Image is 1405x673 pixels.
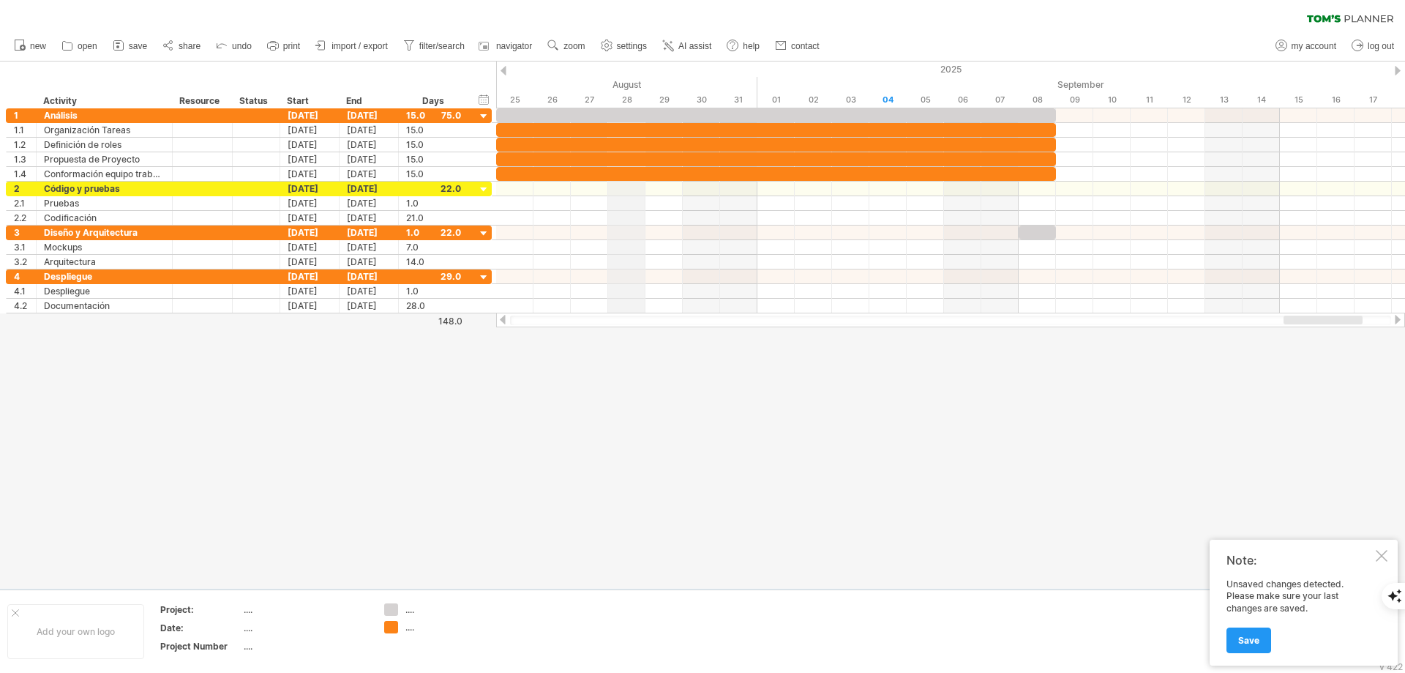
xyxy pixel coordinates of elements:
span: share [179,41,201,51]
div: 3.1 [14,240,36,254]
div: 2.1 [14,196,36,210]
div: 1.3 [14,152,36,166]
div: [DATE] [340,269,399,283]
div: [DATE] [280,269,340,283]
div: Tuesday, 16 September 2025 [1317,92,1355,108]
div: .... [244,640,367,652]
div: Friday, 5 September 2025 [907,92,944,108]
div: [DATE] [280,299,340,313]
span: my account [1292,41,1336,51]
div: [DATE] [280,240,340,254]
a: print [263,37,304,56]
div: [DATE] [340,138,399,152]
div: Codificación [44,211,165,225]
a: undo [212,37,256,56]
span: import / export [331,41,388,51]
div: [DATE] [340,152,399,166]
div: .... [244,622,367,634]
a: AI assist [659,37,716,56]
div: Wednesday, 3 September 2025 [832,92,869,108]
a: new [10,37,50,56]
span: navigator [496,41,532,51]
div: .... [405,621,485,633]
div: 4.1 [14,284,36,298]
div: 14.0 [406,255,461,269]
div: Despliegue [44,269,165,283]
div: Diseño y Arquitectura [44,226,165,239]
a: help [723,37,764,56]
div: [DATE] [280,167,340,181]
a: my account [1272,37,1341,56]
div: 2 [14,182,36,196]
div: Status [239,94,271,108]
div: [DATE] [340,299,399,313]
span: print [283,41,300,51]
a: import / export [312,37,392,56]
div: Days [398,94,468,108]
div: [DATE] [340,284,399,298]
div: [DATE] [340,196,399,210]
a: save [109,37,151,56]
div: [DATE] [340,226,399,239]
a: log out [1348,37,1398,56]
div: Activity [43,94,164,108]
div: Documentación [44,299,165,313]
span: undo [232,41,252,51]
a: Save [1226,628,1271,653]
div: [DATE] [280,226,340,239]
div: Propuesta de Proyecto [44,152,165,166]
div: 28.0 [406,299,461,313]
div: Arquitectura [44,255,165,269]
div: Friday, 12 September 2025 [1168,92,1205,108]
span: settings [617,41,647,51]
div: 15.0 [406,152,461,166]
div: v 422 [1379,661,1403,672]
div: Project: [160,603,241,616]
div: Saturday, 6 September 2025 [944,92,981,108]
div: Monday, 8 September 2025 [1019,92,1056,108]
div: Project Number [160,640,241,652]
a: zoom [544,37,589,56]
div: Unsaved changes detected. Please make sure your last changes are saved. [1226,579,1373,652]
span: log out [1368,41,1394,51]
div: Código y pruebas [44,182,165,196]
div: [DATE] [280,108,340,122]
div: 7.0 [406,240,461,254]
div: Mockups [44,240,165,254]
div: Friday, 29 August 2025 [645,92,683,108]
div: [DATE] [280,182,340,196]
div: Wednesday, 27 August 2025 [571,92,608,108]
div: Saturday, 13 September 2025 [1205,92,1243,108]
a: contact [771,37,824,56]
div: 1.2 [14,138,36,152]
span: open [78,41,97,51]
div: Conformación equipo trabajo [44,167,165,181]
div: Saturday, 30 August 2025 [683,92,720,108]
div: [DATE] [280,123,340,137]
div: [DATE] [280,284,340,298]
div: Resource [179,94,224,108]
div: Thursday, 11 September 2025 [1131,92,1168,108]
div: Monday, 1 September 2025 [757,92,795,108]
div: Wednesday, 17 September 2025 [1355,92,1392,108]
span: new [30,41,46,51]
a: filter/search [400,37,469,56]
div: Add your own logo [7,604,144,659]
div: 4.2 [14,299,36,313]
div: Sunday, 7 September 2025 [981,92,1019,108]
div: [DATE] [280,211,340,225]
div: Pruebas [44,196,165,210]
div: 15.0 [406,123,461,137]
div: [DATE] [340,167,399,181]
div: [DATE] [340,211,399,225]
div: [DATE] [340,255,399,269]
div: Thursday, 4 September 2025 [869,92,907,108]
div: 3.2 [14,255,36,269]
div: [DATE] [340,123,399,137]
div: [DATE] [280,152,340,166]
a: share [159,37,205,56]
div: Monday, 25 August 2025 [496,92,533,108]
div: 1.0 [406,284,461,298]
a: navigator [476,37,536,56]
div: Despliegue [44,284,165,298]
